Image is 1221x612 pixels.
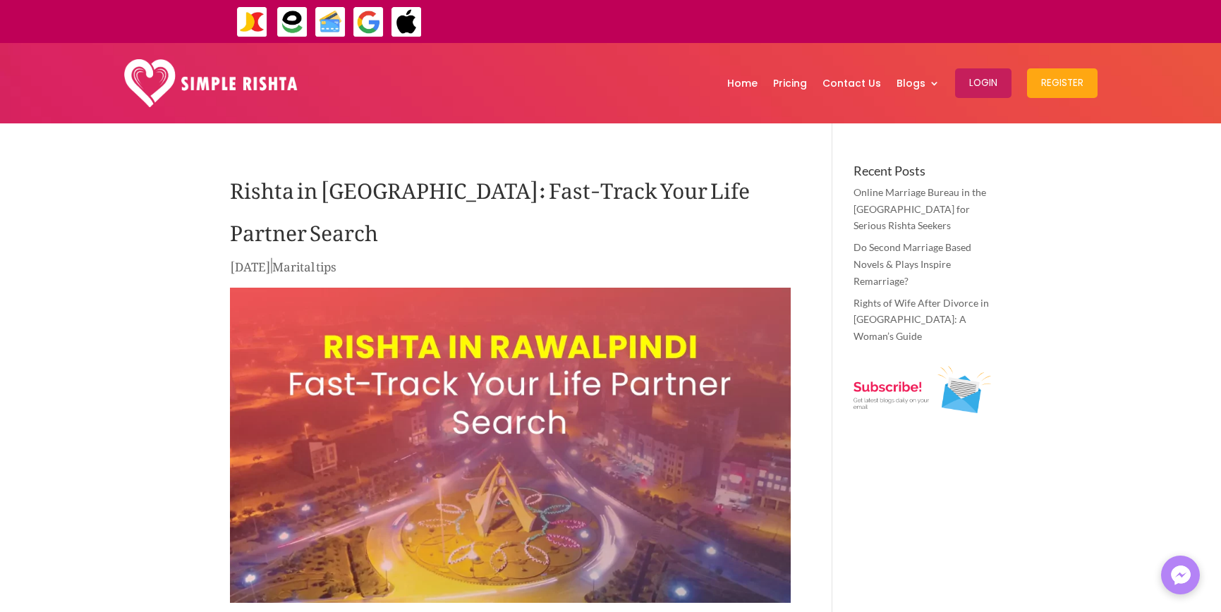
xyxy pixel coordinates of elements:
img: Rishta in Rawalpindi [230,288,791,603]
a: Marital tips [272,249,336,279]
img: Messenger [1167,561,1195,589]
button: Register [1027,68,1098,98]
strong: ایزی پیسہ [700,8,731,33]
img: JazzCash-icon [236,6,268,38]
a: Register [1027,47,1098,120]
strong: جاز کیش [734,8,764,33]
img: ApplePay-icon [391,6,423,38]
div: ایپ میں پیمنٹ صرف گوگل پے اور ایپل پے کے ذریعے ممکن ہے۔ ، یا کریڈٹ کارڈ کے ذریعے ویب سائٹ پر ہوگی۔ [466,13,1074,30]
p: | [230,256,791,283]
a: Login [955,47,1012,120]
img: EasyPaisa-icon [277,6,308,38]
img: GooglePay-icon [353,6,384,38]
a: Blogs [897,47,940,120]
button: Login [955,68,1012,98]
a: Rights of Wife After Divorce in [GEOGRAPHIC_DATA]: A Woman’s Guide [854,297,989,343]
span: [DATE] [230,249,271,279]
a: Do Second Marriage Based Novels & Plays Inspire Remarriage? [854,241,971,287]
a: Contact Us [822,47,881,120]
a: Pricing [773,47,807,120]
h4: Recent Posts [854,164,991,184]
a: Online Marriage Bureau in the [GEOGRAPHIC_DATA] for Serious Rishta Seekers [854,186,986,232]
h1: Rishta in [GEOGRAPHIC_DATA]: Fast-Track Your Life Partner Search [230,164,791,256]
img: Credit Cards [315,6,346,38]
a: Home [727,47,758,120]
